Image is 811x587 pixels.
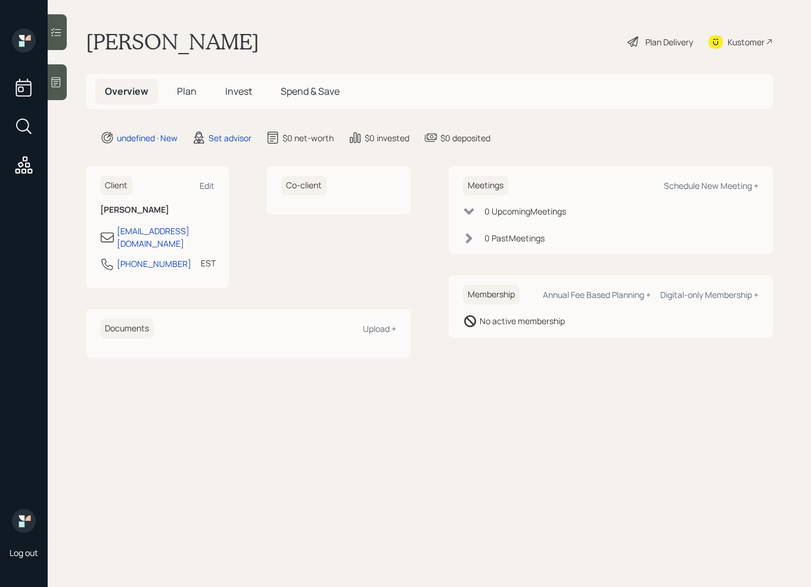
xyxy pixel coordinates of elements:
[463,285,520,305] h6: Membership
[117,132,178,144] div: undefined · New
[543,289,651,300] div: Annual Fee Based Planning +
[281,176,327,195] h6: Co-client
[12,509,36,533] img: retirable_logo.png
[86,29,259,55] h1: [PERSON_NAME]
[117,225,215,250] div: [EMAIL_ADDRESS][DOMAIN_NAME]
[484,232,545,244] div: 0 Past Meeting s
[177,85,197,98] span: Plan
[728,36,765,48] div: Kustomer
[100,319,154,338] h6: Documents
[645,36,693,48] div: Plan Delivery
[225,85,252,98] span: Invest
[363,323,396,334] div: Upload +
[105,85,148,98] span: Overview
[484,205,566,218] div: 0 Upcoming Meeting s
[365,132,409,144] div: $0 invested
[282,132,334,144] div: $0 net-worth
[281,85,340,98] span: Spend & Save
[100,176,132,195] h6: Client
[480,315,565,327] div: No active membership
[100,205,215,215] h6: [PERSON_NAME]
[660,289,759,300] div: Digital-only Membership +
[117,257,191,270] div: [PHONE_NUMBER]
[10,547,38,558] div: Log out
[201,257,216,269] div: EST
[200,180,215,191] div: Edit
[209,132,251,144] div: Set advisor
[440,132,490,144] div: $0 deposited
[664,180,759,191] div: Schedule New Meeting +
[463,176,508,195] h6: Meetings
